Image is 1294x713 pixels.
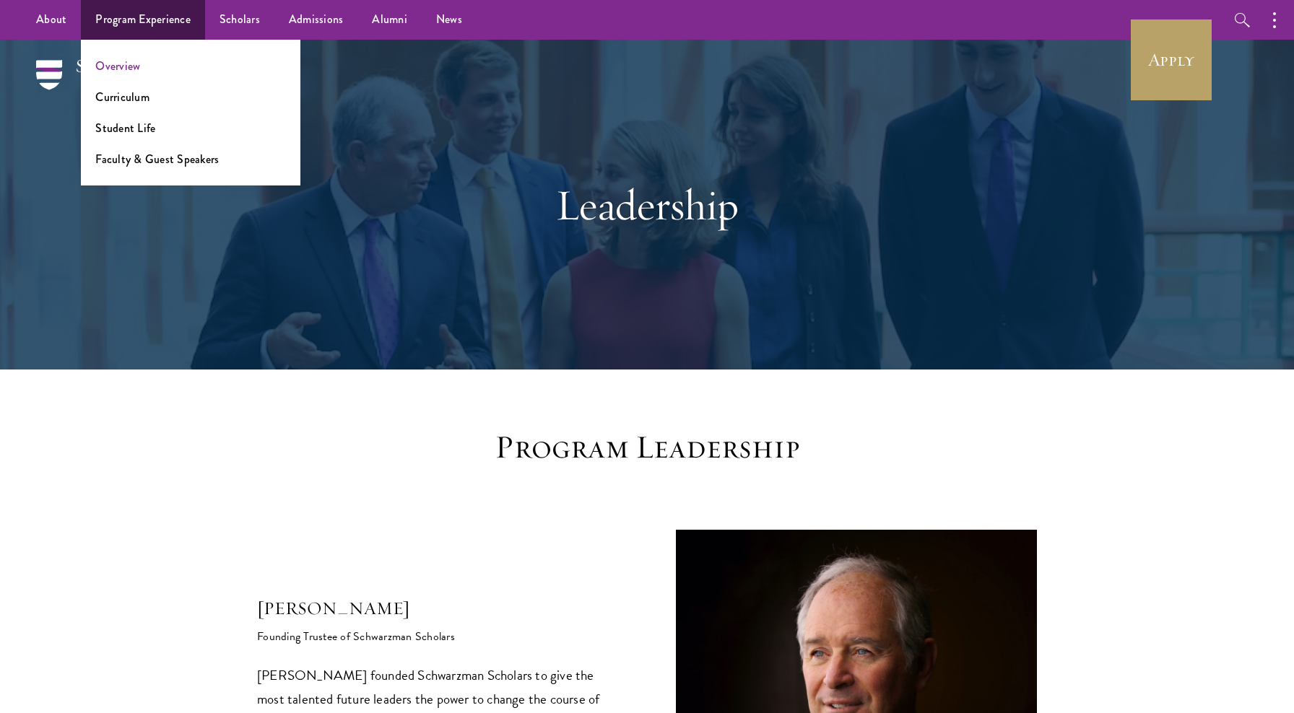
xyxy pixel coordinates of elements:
[95,89,149,105] a: Curriculum
[95,151,219,167] a: Faculty & Guest Speakers
[1131,19,1212,100] a: Apply
[423,427,871,468] h3: Program Leadership
[95,120,155,136] a: Student Life
[257,621,618,645] h6: Founding Trustee of Schwarzman Scholars
[95,58,140,74] a: Overview
[398,179,896,231] h1: Leadership
[257,596,618,621] h5: [PERSON_NAME]
[36,60,188,110] img: Schwarzman Scholars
